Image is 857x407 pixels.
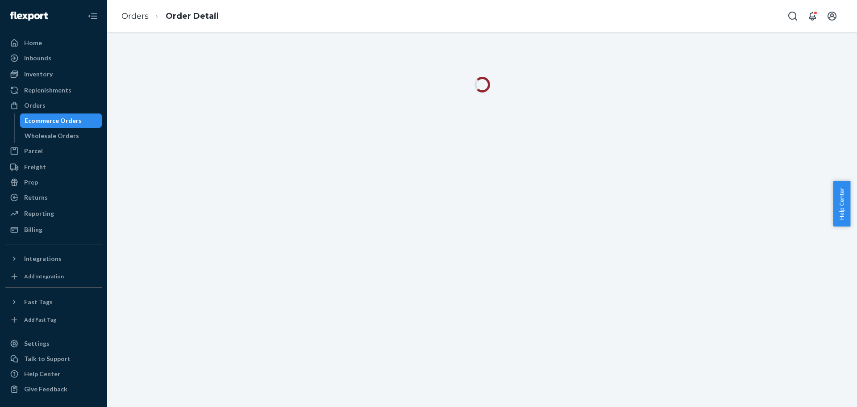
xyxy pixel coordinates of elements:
[114,3,226,29] ol: breadcrumbs
[20,129,102,143] a: Wholesale Orders
[5,382,102,396] button: Give Feedback
[24,273,64,280] div: Add Integration
[833,181,850,227] button: Help Center
[5,51,102,65] a: Inbounds
[5,313,102,327] a: Add Fast Tag
[5,252,102,266] button: Integrations
[166,11,219,21] a: Order Detail
[5,222,102,237] a: Billing
[5,336,102,351] a: Settings
[84,7,102,25] button: Close Navigation
[5,67,102,81] a: Inventory
[24,354,71,363] div: Talk to Support
[5,206,102,221] a: Reporting
[24,163,46,172] div: Freight
[24,298,53,306] div: Fast Tags
[24,86,71,95] div: Replenishments
[24,369,60,378] div: Help Center
[24,54,51,63] div: Inbounds
[24,254,62,263] div: Integrations
[5,160,102,174] a: Freight
[5,83,102,97] a: Replenishments
[25,116,82,125] div: Ecommerce Orders
[20,113,102,128] a: Ecommerce Orders
[5,98,102,113] a: Orders
[5,175,102,189] a: Prep
[803,7,821,25] button: Open notifications
[24,38,42,47] div: Home
[24,316,56,323] div: Add Fast Tag
[5,352,102,366] button: Talk to Support
[5,295,102,309] button: Fast Tags
[5,269,102,284] a: Add Integration
[10,12,48,21] img: Flexport logo
[24,385,67,394] div: Give Feedback
[823,7,841,25] button: Open account menu
[24,225,42,234] div: Billing
[24,178,38,187] div: Prep
[24,70,53,79] div: Inventory
[24,147,43,155] div: Parcel
[121,11,149,21] a: Orders
[5,190,102,205] a: Returns
[5,144,102,158] a: Parcel
[25,131,79,140] div: Wholesale Orders
[784,7,802,25] button: Open Search Box
[24,193,48,202] div: Returns
[5,367,102,381] a: Help Center
[24,209,54,218] div: Reporting
[24,339,50,348] div: Settings
[5,36,102,50] a: Home
[24,101,46,110] div: Orders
